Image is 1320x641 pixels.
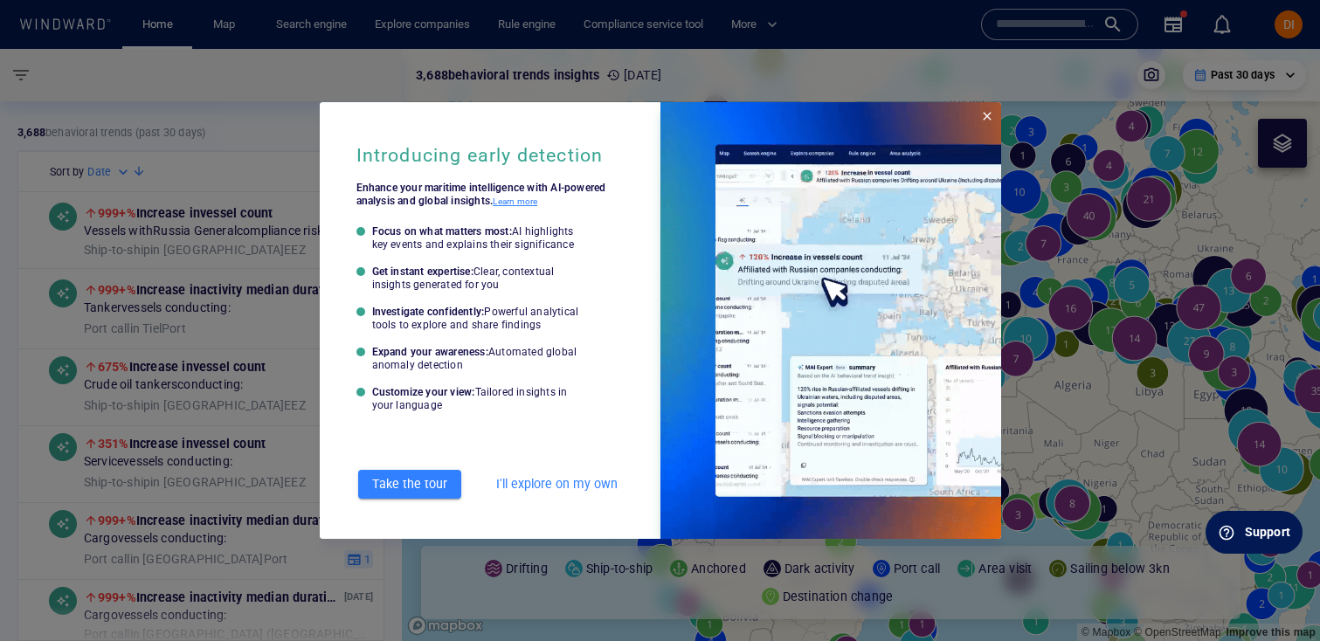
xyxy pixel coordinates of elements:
span: I'll explore on my own [496,473,618,495]
p: Get instant expertise: [372,265,585,292]
button: I'll explore on my own [489,468,625,500]
span: Take the tour [367,473,453,495]
p: Powerful analytical tools to explore and share findings [372,306,579,331]
p: Enhance your maritime intelligence with AI-powered analysis and global insights. [356,182,624,208]
p: Automated global anomaly detection [372,346,577,371]
h5: Introducing early detection [356,144,604,168]
button: Take the tour [358,470,461,499]
p: Clear, contextual insights generated for you [372,265,555,291]
a: Learn more [493,196,537,208]
p: Investigate confidently: [372,306,585,332]
img: earlyDetectionWelcomeGif.387a206c.gif [660,102,1002,539]
p: Tailored insights in your language [372,386,568,411]
p: Expand your awareness: [372,346,585,372]
p: Customize your view: [372,386,585,412]
button: Close [973,102,1001,130]
p: AI highlights key events and explains their significance [372,225,574,251]
p: Focus on what matters most: [372,225,585,252]
iframe: Chat [1246,562,1307,628]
